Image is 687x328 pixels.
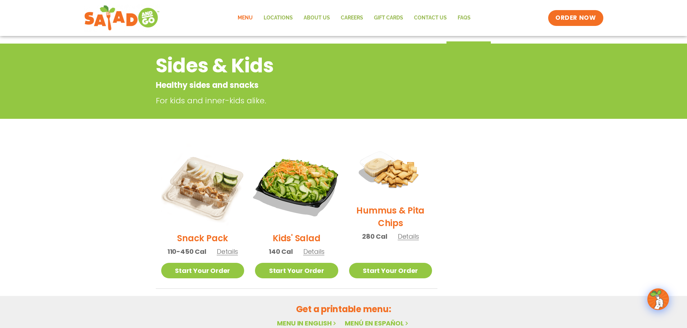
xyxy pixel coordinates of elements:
[648,289,668,309] img: wpChatIcon
[362,232,387,241] span: 280 Cal
[156,95,477,107] p: For kids and inner-kids alike.
[398,232,419,241] span: Details
[548,10,603,26] a: ORDER NOW
[258,10,298,26] a: Locations
[349,204,432,229] h2: Hummus & Pita Chips
[255,263,338,278] a: Start Your Order
[161,143,245,226] img: Product photo for Snack Pack
[217,247,238,256] span: Details
[156,303,532,315] h2: Get a printable menu:
[345,319,410,328] a: Menú en español
[303,247,325,256] span: Details
[349,143,432,199] img: Product photo for Hummus & Pita Chips
[248,136,345,234] img: Product photo for Kids’ Salad
[156,79,474,91] p: Healthy sides and snacks
[409,10,452,26] a: Contact Us
[84,4,160,32] img: new-SAG-logo-768×292
[335,10,369,26] a: Careers
[277,319,338,328] a: Menu in English
[156,51,474,80] h2: Sides & Kids
[167,247,206,256] span: 110-450 Cal
[298,10,335,26] a: About Us
[369,10,409,26] a: GIFT CARDS
[232,10,476,26] nav: Menu
[273,232,320,244] h2: Kids' Salad
[177,232,228,244] h2: Snack Pack
[161,263,245,278] a: Start Your Order
[452,10,476,26] a: FAQs
[269,247,293,256] span: 140 Cal
[349,263,432,278] a: Start Your Order
[555,14,596,22] span: ORDER NOW
[232,10,258,26] a: Menu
